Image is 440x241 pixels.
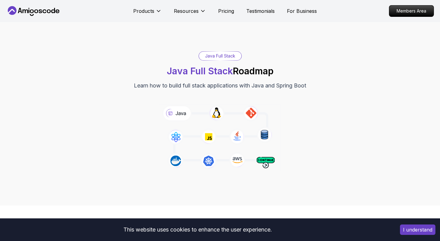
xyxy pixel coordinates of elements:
[133,7,154,15] p: Products
[218,7,234,15] a: Pricing
[167,65,233,76] span: Java Full Stack
[174,7,199,15] p: Resources
[400,224,435,235] button: Accept cookies
[287,7,317,15] a: For Business
[167,65,273,76] h1: Roadmap
[246,7,275,15] a: Testimonials
[133,7,162,20] button: Products
[134,81,306,90] p: Learn how to build full stack applications with Java and Spring Boot
[5,223,391,236] div: This website uses cookies to enhance the user experience.
[389,5,434,17] a: Members Area
[389,6,434,17] p: Members Area
[199,52,241,60] div: Java Full Stack
[174,7,206,20] button: Resources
